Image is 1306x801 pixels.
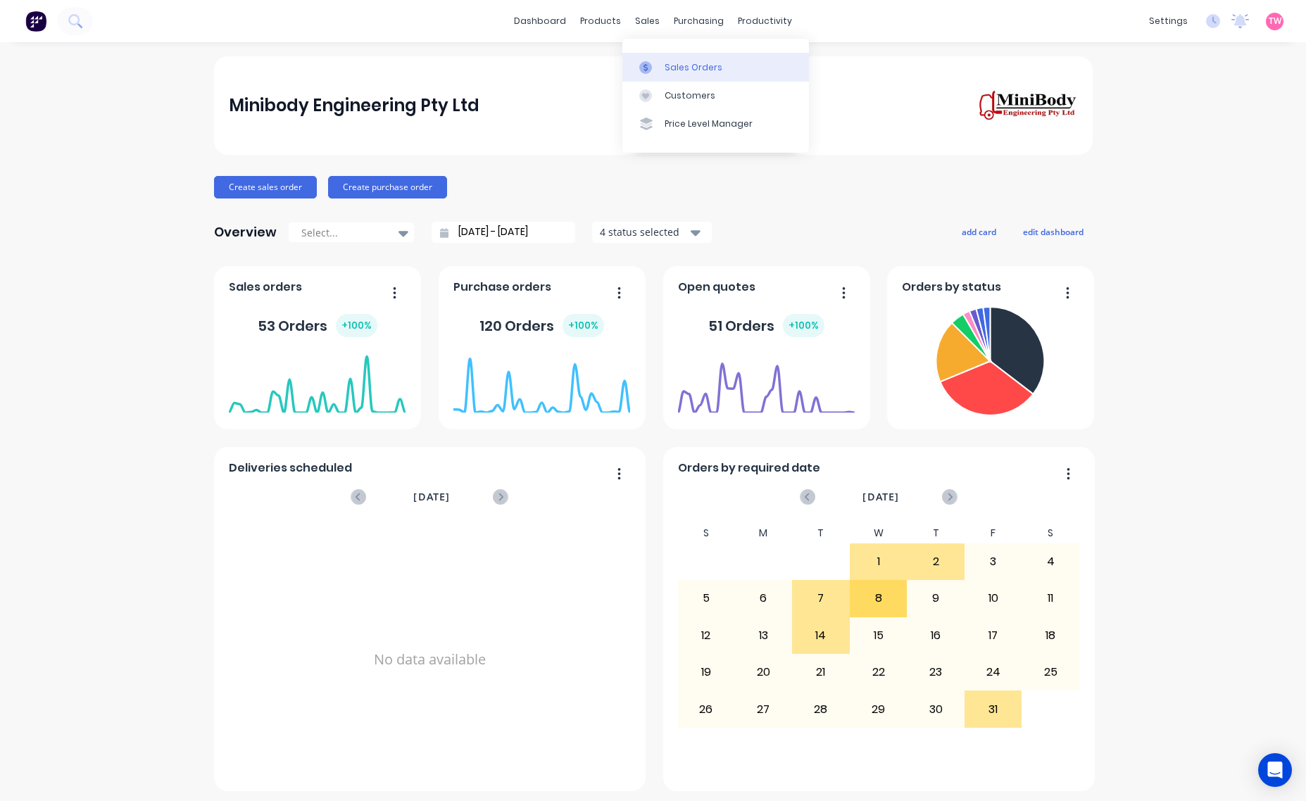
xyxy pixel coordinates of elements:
[793,581,849,616] div: 7
[214,176,317,198] button: Create sales order
[453,279,551,296] span: Purchase orders
[628,11,667,32] div: sales
[336,314,377,337] div: + 100 %
[328,176,447,198] button: Create purchase order
[678,581,734,616] div: 5
[862,489,899,505] span: [DATE]
[563,314,604,337] div: + 100 %
[735,523,793,543] div: M
[902,279,1001,296] span: Orders by status
[793,655,849,690] div: 21
[678,655,734,690] div: 19
[908,544,964,579] div: 2
[731,11,799,32] div: productivity
[1022,523,1079,543] div: S
[708,314,824,337] div: 51 Orders
[677,523,735,543] div: S
[678,618,734,653] div: 12
[573,11,628,32] div: products
[229,92,479,120] div: Minibody Engineering Pty Ltd
[965,655,1022,690] div: 24
[1269,15,1281,27] span: TW
[665,61,722,74] div: Sales Orders
[850,691,907,726] div: 29
[979,89,1077,122] img: Minibody Engineering Pty Ltd
[965,618,1022,653] div: 17
[479,314,604,337] div: 120 Orders
[908,618,964,653] div: 16
[850,544,907,579] div: 1
[793,618,849,653] div: 14
[908,581,964,616] div: 9
[850,655,907,690] div: 22
[678,279,755,296] span: Open quotes
[600,225,689,239] div: 4 status selected
[214,218,277,246] div: Overview
[736,618,792,653] div: 13
[1022,618,1079,653] div: 18
[783,314,824,337] div: + 100 %
[665,89,715,102] div: Customers
[665,118,753,130] div: Price Level Manager
[965,691,1022,726] div: 31
[1142,11,1195,32] div: settings
[965,523,1022,543] div: F
[622,53,809,81] a: Sales Orders
[1014,222,1093,241] button: edit dashboard
[622,82,809,110] a: Customers
[622,110,809,138] a: Price Level Manager
[736,581,792,616] div: 6
[736,691,792,726] div: 27
[678,691,734,726] div: 26
[1022,544,1079,579] div: 4
[736,655,792,690] div: 20
[229,523,630,796] div: No data available
[793,691,849,726] div: 28
[908,655,964,690] div: 23
[258,314,377,337] div: 53 Orders
[1022,655,1079,690] div: 25
[1258,753,1292,787] div: Open Intercom Messenger
[592,222,712,243] button: 4 status selected
[667,11,731,32] div: purchasing
[229,460,352,477] span: Deliveries scheduled
[965,581,1022,616] div: 10
[229,279,302,296] span: Sales orders
[1022,581,1079,616] div: 11
[850,618,907,653] div: 15
[792,523,850,543] div: T
[413,489,450,505] span: [DATE]
[850,581,907,616] div: 8
[850,523,908,543] div: W
[908,691,964,726] div: 30
[965,544,1022,579] div: 3
[507,11,573,32] a: dashboard
[907,523,965,543] div: T
[953,222,1005,241] button: add card
[25,11,46,32] img: Factory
